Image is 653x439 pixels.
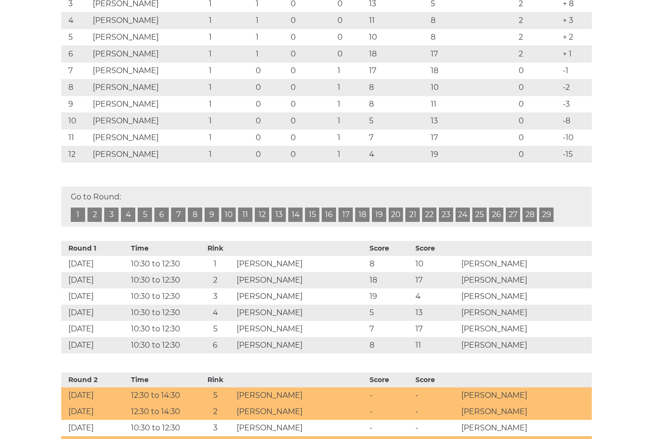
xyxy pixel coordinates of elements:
td: 11 [367,12,429,29]
div: Go to Round: [61,187,592,227]
td: [PERSON_NAME] [234,273,367,289]
td: - [413,420,459,437]
a: 8 [188,208,202,222]
a: 10 [221,208,236,222]
td: [PERSON_NAME] [459,289,592,305]
td: [PERSON_NAME] [234,289,367,305]
td: 17 [413,273,459,289]
td: 7 [367,130,429,146]
td: + 3 [560,12,592,29]
td: [DATE] [61,273,129,289]
a: 27 [506,208,520,222]
th: Round 1 [61,241,129,256]
td: [DATE] [61,289,129,305]
td: 8 [367,338,413,354]
th: Rink [196,241,235,256]
td: [DATE] [61,305,129,321]
td: 5 [61,29,90,46]
th: Score [413,373,459,388]
td: 7 [367,321,413,338]
td: [PERSON_NAME] [459,404,592,420]
td: 10 [367,29,429,46]
td: 17 [367,63,429,79]
a: 29 [539,208,554,222]
td: 0 [288,79,336,96]
td: [PERSON_NAME] [90,113,207,130]
a: 28 [522,208,537,222]
td: - [413,404,459,420]
td: 1 [196,256,235,273]
td: 0 [253,146,288,163]
td: 5 [367,113,429,130]
a: 6 [154,208,169,222]
th: Score [367,241,413,256]
td: 0 [516,146,560,163]
td: [PERSON_NAME] [234,338,367,354]
td: 12:30 to 14:30 [129,388,196,404]
td: 4 [367,146,429,163]
td: 8 [367,96,429,113]
th: Rink [196,373,235,388]
td: 0 [288,12,336,29]
a: 16 [322,208,336,222]
a: 19 [372,208,386,222]
td: 1 [207,29,254,46]
td: 1 [207,113,254,130]
a: 15 [305,208,319,222]
td: 1 [335,79,367,96]
th: Score [367,373,413,388]
a: 5 [138,208,152,222]
a: 1 [71,208,85,222]
td: 12 [61,146,90,163]
td: 5 [367,305,413,321]
td: 17 [428,130,516,146]
td: 4 [196,305,235,321]
td: 13 [413,305,459,321]
td: 0 [288,96,336,113]
td: -1 [560,63,592,79]
td: 17 [413,321,459,338]
td: [PERSON_NAME] [234,388,367,404]
td: 7 [61,63,90,79]
td: 1 [335,113,367,130]
td: 0 [335,46,367,63]
td: [PERSON_NAME] [90,146,207,163]
a: 26 [489,208,503,222]
td: 4 [413,289,459,305]
td: - [367,404,413,420]
td: 0 [288,130,336,146]
td: [PERSON_NAME] [234,404,367,420]
td: 0 [288,113,336,130]
td: 10 [428,79,516,96]
td: 8 [367,79,429,96]
td: 11 [61,130,90,146]
a: 4 [121,208,135,222]
td: 1 [335,130,367,146]
td: 19 [428,146,516,163]
td: [DATE] [61,404,129,420]
td: -3 [560,96,592,113]
td: 10:30 to 12:30 [129,321,196,338]
td: 10:30 to 12:30 [129,338,196,354]
td: [PERSON_NAME] [90,46,207,63]
td: [DATE] [61,321,129,338]
td: 0 [288,29,336,46]
th: Time [129,373,196,388]
td: 0 [253,130,288,146]
th: Time [129,241,196,256]
a: 12 [255,208,269,222]
td: 3 [196,420,235,437]
td: - [413,388,459,404]
td: 18 [428,63,516,79]
td: 10:30 to 12:30 [129,305,196,321]
a: 23 [439,208,453,222]
td: - [367,420,413,437]
a: 20 [389,208,403,222]
td: 0 [335,29,367,46]
td: 0 [516,79,560,96]
td: 12:30 to 14:30 [129,404,196,420]
a: 21 [405,208,420,222]
th: Round 2 [61,373,129,388]
td: 0 [288,46,336,63]
td: 2 [196,273,235,289]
